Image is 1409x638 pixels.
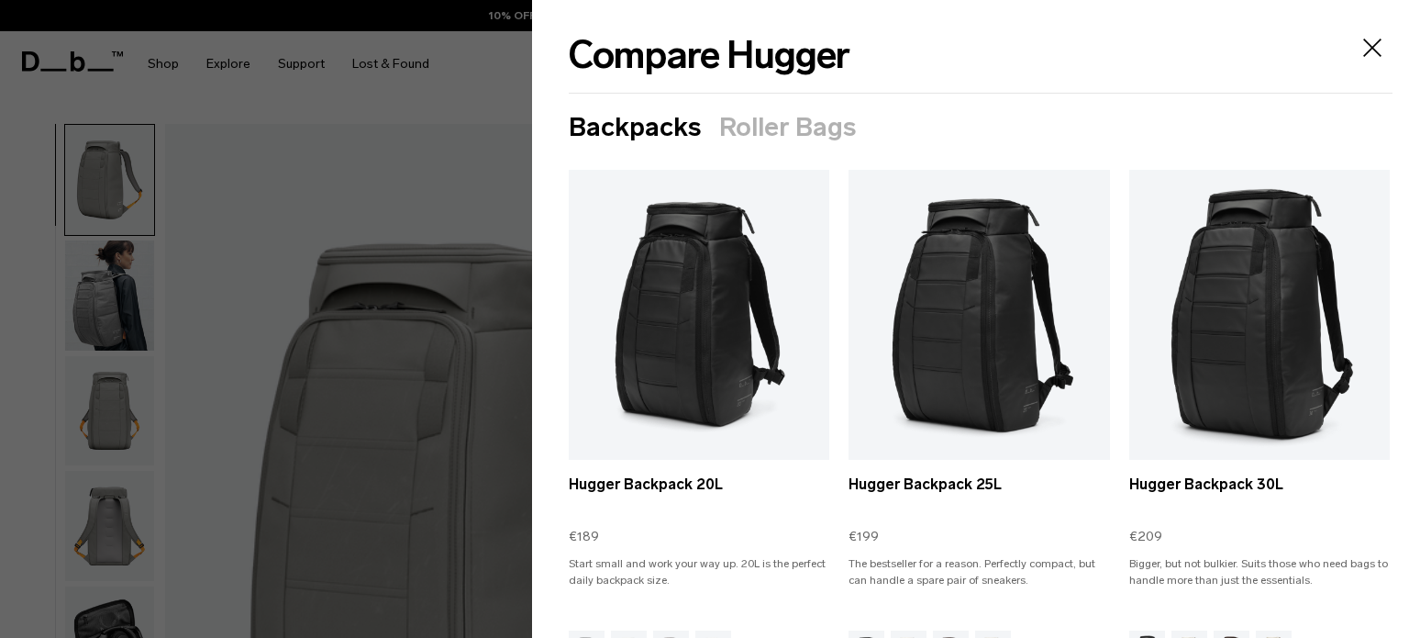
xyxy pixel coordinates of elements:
a: Hugger Backpack 20L [569,474,829,518]
a: Hugger Backpack 30L [1129,474,1390,518]
p: The bestseller for a reason. Perfectly compact, but can handle a spare pair of sneakers. [849,555,1109,605]
p: Start small and work your way up. 20L is the perfect daily backpack size. [569,555,829,605]
a: Hugger Backpack 25L [849,170,1109,460]
button: Backpacks [569,113,701,142]
a: Hugger Backpack 25L [849,474,1109,518]
span: €209 [1129,527,1162,546]
p: Bigger, but not bulkier. Suits those who need bags to handle more than just the essentials. [1129,555,1390,605]
button: Roller Bags [719,113,856,142]
a: Hugger Backpack 20L [569,170,829,460]
h2: Compare Hugger [569,28,850,84]
a: Hugger Backpack 30L [1129,170,1390,460]
span: €199 [849,527,879,546]
span: €189 [569,527,599,546]
button: Close [1352,28,1392,68]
